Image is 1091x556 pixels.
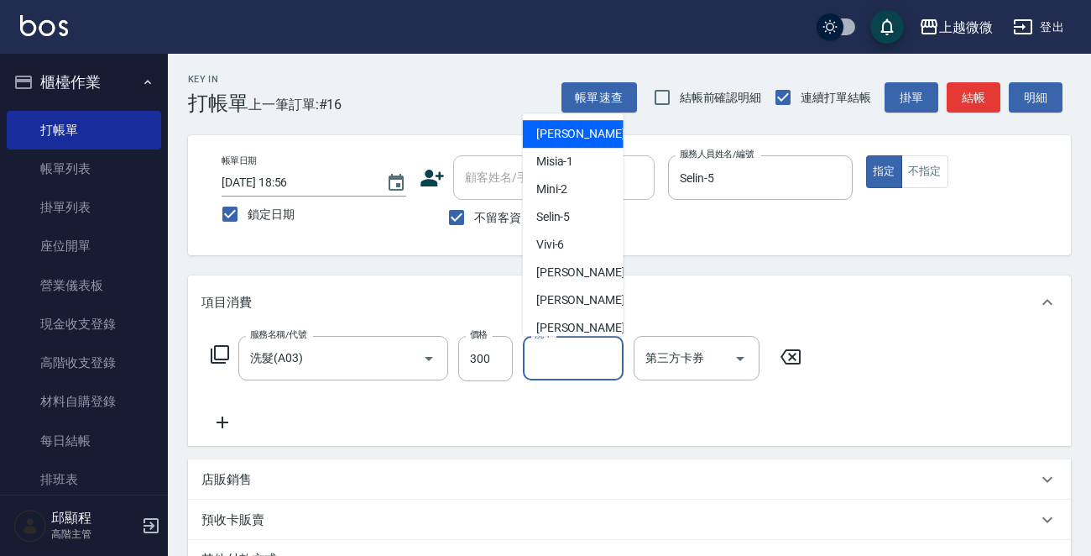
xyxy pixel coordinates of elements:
span: 不留客資 [474,209,521,227]
a: 高階收支登錄 [7,344,161,382]
p: 店販銷售 [201,471,252,489]
p: 預收卡販賣 [201,511,264,529]
button: Choose date, selected date is 2025-09-15 [376,163,416,203]
a: 帳單列表 [7,149,161,188]
div: 上越微微 [939,17,993,38]
img: Person [13,509,47,543]
button: 帳單速查 [561,82,637,113]
span: [PERSON_NAME] -7 [536,264,635,281]
span: 鎖定日期 [248,206,295,223]
button: 登出 [1006,12,1071,43]
h2: Key In [188,74,248,85]
button: 上越微微 [912,10,1000,45]
img: Logo [20,15,68,36]
div: 預收卡販賣 [188,500,1071,540]
div: 店販銷售 [188,459,1071,500]
a: 材料自購登錄 [7,382,161,421]
p: 項目消費 [201,294,252,312]
label: 服務名稱/代號 [250,328,306,341]
span: Misia -1 [536,153,574,170]
span: [PERSON_NAME] -11 [536,291,642,309]
button: 不指定 [901,155,948,188]
a: 打帳單 [7,111,161,149]
input: YYYY/MM/DD hh:mm [222,169,369,197]
span: Mini -2 [536,181,568,198]
button: 指定 [866,155,902,188]
span: Selin -5 [536,208,571,226]
span: 結帳前確認明細 [680,89,762,107]
label: 帳單日期 [222,155,257,167]
span: [PERSON_NAME] -16 [536,319,642,337]
h3: 打帳單 [188,92,248,115]
span: 上一筆訂單:#16 [248,94,342,115]
span: Vivi -6 [536,236,565,254]
button: Open [415,345,442,372]
span: [PERSON_NAME] -0 [536,125,635,143]
a: 現金收支登錄 [7,305,161,344]
label: 價格 [470,328,488,341]
button: 掛單 [885,82,938,113]
div: 項目消費 [188,275,1071,329]
a: 掛單列表 [7,188,161,227]
a: 座位開單 [7,227,161,265]
span: 連續打單結帳 [801,89,871,107]
button: 結帳 [947,82,1000,113]
button: Open [727,345,754,372]
button: save [870,10,904,44]
a: 每日結帳 [7,422,161,460]
label: 服務人員姓名/編號 [680,148,754,160]
a: 營業儀表板 [7,266,161,305]
h5: 邱顯程 [51,510,137,527]
button: 明細 [1009,82,1062,113]
button: 櫃檯作業 [7,60,161,104]
a: 排班表 [7,460,161,499]
p: 高階主管 [51,527,137,542]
